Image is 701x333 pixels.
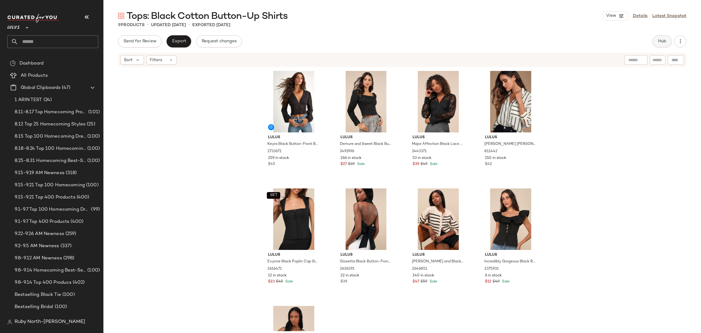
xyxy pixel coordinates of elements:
span: (100) [61,291,75,298]
span: 9.8-9.14 Top 400 Producs [15,279,71,286]
span: $12 [485,279,491,285]
img: 2646851_01_hero.jpg [408,188,469,250]
span: 2491996 [340,149,354,154]
span: 266 in stock [340,156,361,161]
span: 12 in stock [268,273,287,279]
span: 2636291 [340,266,354,272]
a: Details [633,13,647,19]
span: (24) [42,96,52,103]
img: cfy_white_logo.C9jOOHJF.svg [7,14,59,23]
button: Hub [652,35,672,47]
img: svg%3e [118,13,124,19]
span: 9.2-9.5 AM Newness [15,243,59,250]
button: Export [166,35,191,47]
span: Lulus [268,252,319,258]
span: $39 [340,279,347,285]
span: Export [172,39,186,44]
span: (101) [59,316,72,323]
span: 2616471 [267,266,282,272]
span: 9.1-9.7 Top 100 Homecoming Dresses [15,206,90,213]
span: 2646851 [412,266,427,272]
span: Request changes [201,39,237,44]
span: (25) [85,121,95,128]
span: 9.22-9.26 AM Newness [15,230,64,237]
span: (400) [75,194,89,201]
span: SET [270,193,277,198]
span: [PERSON_NAME] and Black Striped Button-Up Cardigan [412,259,463,265]
span: $45 [268,162,275,167]
span: Lulus [413,135,464,140]
span: Sale [284,280,293,284]
button: Request changes [196,35,242,47]
span: Major Affection Black Lace Collared Cropped Bustier Top [412,142,463,147]
span: 2733671 [267,149,281,154]
img: 11814781_2443371.jpg [408,71,469,132]
span: Giosetta Black Button-Front Halter Top [340,259,391,265]
span: Lulus [413,252,464,258]
span: View [606,13,616,18]
span: • [147,21,148,29]
span: [PERSON_NAME] [PERSON_NAME] Off-White Striped Long Sleeve Button-Up Top [484,142,536,147]
button: View [602,11,628,20]
span: (47) [61,84,70,91]
span: Evynne Black Poplin Cap Sleeve Button-Front Top [267,259,319,265]
span: (100) [86,145,100,152]
span: (100) [86,133,100,140]
button: Send for Review [118,35,162,47]
img: 12459881_2616471.jpg [263,188,324,250]
span: Hub [658,39,666,44]
span: $39 [348,162,355,167]
img: 11965821_2491996.jpg [336,71,397,132]
span: Bestselling Bridal [15,303,54,310]
img: 2733671_02_front_2025-09-12.jpg [263,71,324,132]
span: All Products [21,72,48,79]
img: svg%3e [10,60,16,66]
span: (298) [62,255,75,262]
span: $49 [420,162,427,167]
span: Filters [150,57,162,63]
span: Keyra Black Button-Front Balloon Sleeve Crop Top [267,142,319,147]
span: $45 [276,279,283,285]
span: 8.18-8.24 Top 100 Homecoming Dresses [15,145,86,152]
div: Products [118,22,145,28]
span: (100) [54,303,67,310]
span: (337) [59,243,72,250]
span: Sort [124,57,133,63]
span: $42 [485,162,492,167]
span: Lulus [268,135,319,140]
span: Tops: Black Cotton Button-Up Shirts [127,10,288,23]
span: (402) [71,279,85,286]
img: 11573621_2375931.jpg [480,188,541,250]
img: svg%3e [7,320,12,324]
span: 2443371 [412,149,427,154]
p: Exported [DATE] [192,22,230,28]
button: SET [267,192,280,199]
span: Lulus [340,252,392,258]
span: Sale [428,280,437,284]
span: Bestselling Black Tie [15,291,61,298]
span: 8.25-8.31 Homecoming Best-Sellers [15,157,86,164]
span: (400) [69,218,83,225]
img: 11298121_811442.jpg [480,71,541,132]
span: Lulus [485,252,536,258]
span: $39 [413,162,419,167]
span: 53 in stock [413,156,431,161]
span: 9.1-9.7 Top 400 Products [15,218,69,225]
p: updated [DATE] [151,22,186,28]
span: (100) [86,157,100,164]
span: Send for Review [123,39,156,44]
span: 140 in stock [413,273,434,279]
span: $23 [268,279,275,285]
span: 2375931 [484,266,499,272]
img: 12663721_2636291.jpg [336,188,397,250]
span: Lulus [340,135,392,140]
span: Sale [501,280,510,284]
span: 9.8-9.12 AM Newness [15,255,62,262]
span: Ruby North-[PERSON_NAME] [15,318,85,326]
span: (101) [87,109,100,116]
span: 150 in stock [485,156,506,161]
span: Sale [429,162,438,166]
span: (259) [64,230,76,237]
span: 9.15-9.19 AM Newness [15,170,65,177]
span: Bestselling Cocktail [15,316,59,323]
